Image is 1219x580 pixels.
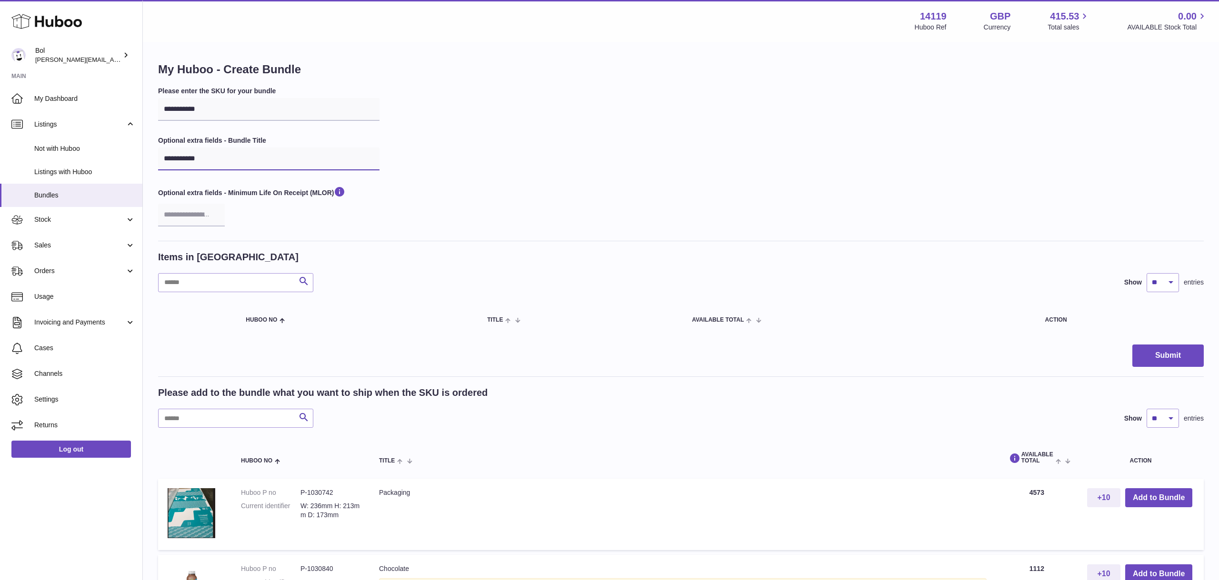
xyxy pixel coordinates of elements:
h1: My Huboo - Create Bundle [158,62,1204,77]
span: Usage [34,292,135,301]
a: 415.53 Total sales [1048,10,1090,32]
span: Bundles [34,191,135,200]
span: Channels [34,369,135,378]
span: Cases [34,344,135,353]
a: 0.00 AVAILABLE Stock Total [1127,10,1208,32]
span: AVAILABLE Total [1006,452,1053,464]
span: Sales [34,241,125,250]
span: Not with Huboo [34,144,135,153]
td: Packaging [370,479,996,550]
label: Show [1124,414,1142,423]
span: My Dashboard [34,94,135,103]
dt: Huboo P no [241,564,300,573]
strong: GBP [990,10,1010,23]
span: [PERSON_NAME][EMAIL_ADDRESS][PERSON_NAME][DOMAIN_NAME] [35,56,242,63]
h2: Items in [GEOGRAPHIC_DATA] [158,251,299,264]
div: Action [1045,317,1194,323]
span: AVAILABLE Stock Total [1127,23,1208,32]
a: Log out [11,441,131,458]
span: Settings [34,395,135,404]
strong: 14119 [920,10,947,23]
img: Packaging [168,488,215,538]
span: Stock [34,215,125,224]
div: Currency [984,23,1011,32]
dd: W: 236mm H: 213mm D: 173mm [300,501,360,520]
div: Bol [35,46,121,64]
label: Optional extra fields - Bundle Title [158,136,380,145]
button: +10 [1087,488,1120,508]
button: Submit [1132,344,1204,367]
span: Huboo no [241,458,272,464]
span: 0.00 [1178,10,1197,23]
span: Huboo no [246,317,277,323]
span: Listings with Huboo [34,167,135,177]
span: entries [1184,414,1204,423]
span: Returns [34,421,135,430]
label: Show [1124,278,1142,287]
span: entries [1184,278,1204,287]
label: Optional extra fields - Minimum Life On Receipt (MLOR) [158,186,380,201]
span: AVAILABLE Total [692,317,744,323]
dt: Huboo P no [241,488,300,497]
label: Please enter the SKU for your bundle [158,87,380,96]
button: Add to Bundle [1125,488,1192,508]
span: Invoicing and Payments [34,318,125,327]
div: Huboo Ref [915,23,947,32]
span: Title [487,317,503,323]
span: Orders [34,266,125,275]
span: 415.53 [1050,10,1079,23]
dd: P-1030840 [300,564,360,573]
img: Scott.Sutcliffe@bolfoods.com [11,48,26,62]
span: Total sales [1048,23,1090,32]
h2: Please add to the bundle what you want to ship when the SKU is ordered [158,386,488,399]
dd: P-1030742 [300,488,360,497]
td: 4573 [996,479,1078,550]
th: Action [1078,442,1204,473]
span: Listings [34,120,125,129]
span: Title [379,458,395,464]
dt: Current identifier [241,501,300,520]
